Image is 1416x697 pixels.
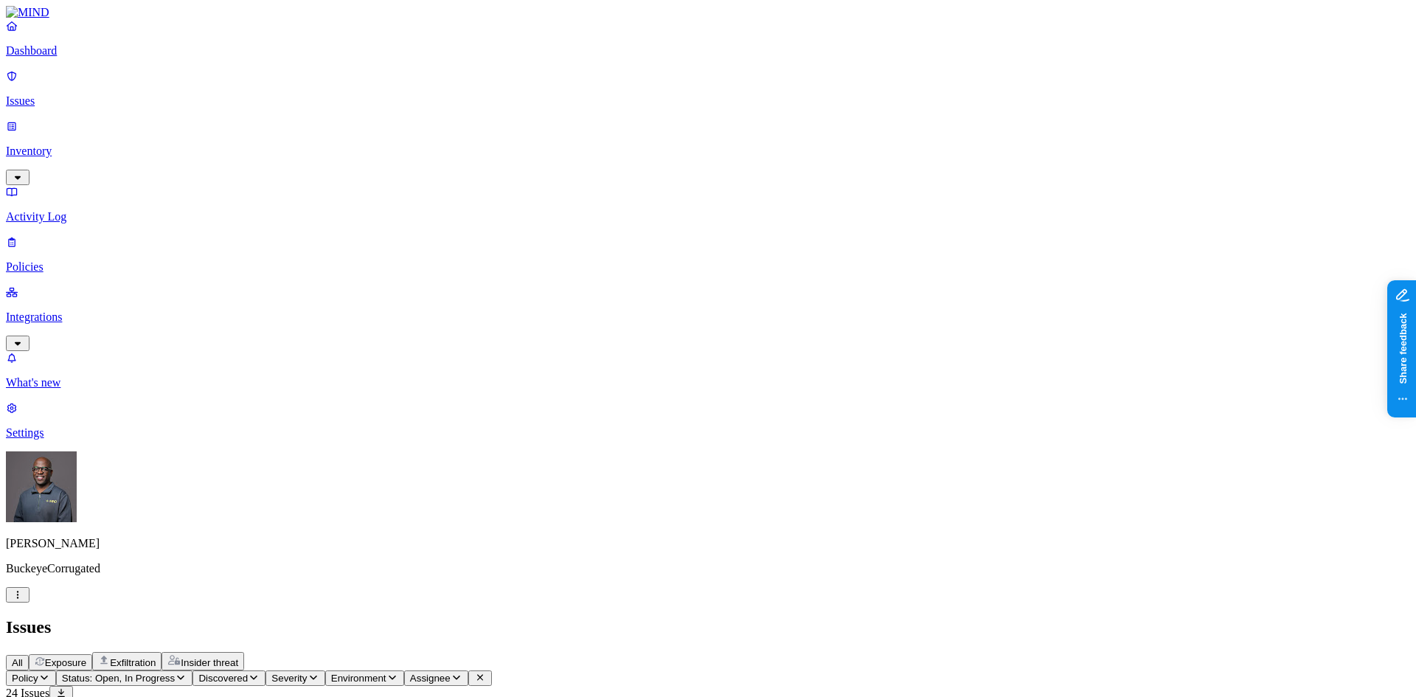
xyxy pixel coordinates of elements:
[181,657,238,668] span: Insider threat
[12,673,38,684] span: Policy
[6,562,1410,575] p: BuckeyeCorrugated
[6,426,1410,440] p: Settings
[6,401,1410,440] a: Settings
[6,94,1410,108] p: Issues
[271,673,307,684] span: Severity
[12,657,23,668] span: All
[110,657,156,668] span: Exfiltration
[6,235,1410,274] a: Policies
[6,260,1410,274] p: Policies
[6,311,1410,324] p: Integrations
[6,145,1410,158] p: Inventory
[6,185,1410,223] a: Activity Log
[410,673,451,684] span: Assignee
[6,617,1410,637] h2: Issues
[6,376,1410,389] p: What's new
[331,673,386,684] span: Environment
[198,673,248,684] span: Discovered
[6,351,1410,389] a: What's new
[6,210,1410,223] p: Activity Log
[6,119,1410,183] a: Inventory
[6,6,49,19] img: MIND
[6,19,1410,58] a: Dashboard
[62,673,175,684] span: Status: Open, In Progress
[6,44,1410,58] p: Dashboard
[45,657,86,668] span: Exposure
[6,451,77,522] img: Gregory Thomas
[6,537,1410,550] p: [PERSON_NAME]
[6,285,1410,349] a: Integrations
[6,69,1410,108] a: Issues
[6,6,1410,19] a: MIND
